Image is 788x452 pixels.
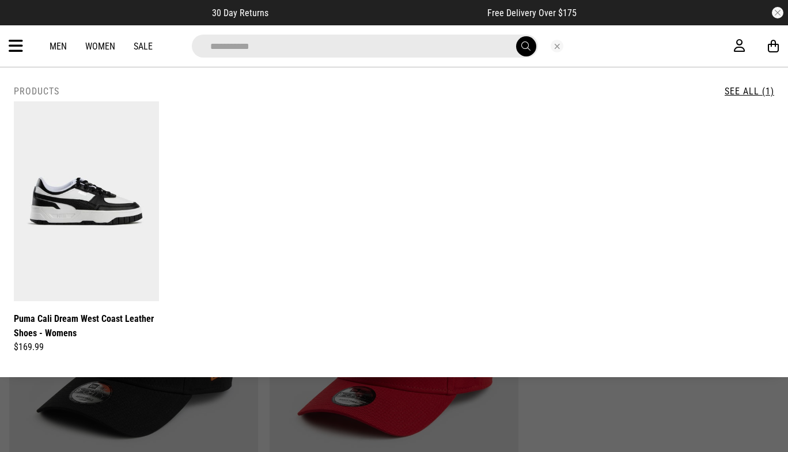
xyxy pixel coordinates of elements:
[14,312,159,340] a: Puma Cali Dream West Coast Leather Shoes - Womens
[725,86,774,97] a: See All (1)
[14,340,159,354] div: $169.99
[50,41,67,52] a: Men
[14,86,59,97] h2: Products
[212,7,268,18] span: 30 Day Returns
[85,41,115,52] a: Women
[487,7,577,18] span: Free Delivery Over $175
[291,7,464,18] iframe: Customer reviews powered by Trustpilot
[9,5,44,39] button: Open LiveChat chat widget
[551,40,563,52] button: Close search
[134,41,153,52] a: Sale
[14,101,159,301] img: Puma Cali Dream West Coast Leather Shoes - Womens in Black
